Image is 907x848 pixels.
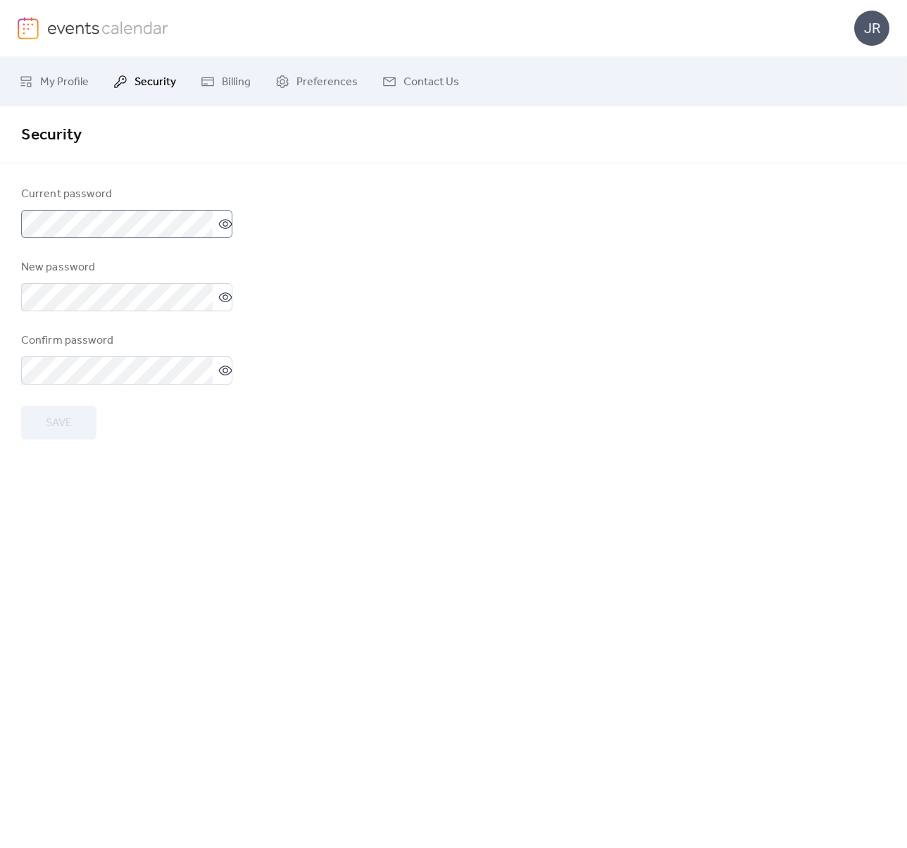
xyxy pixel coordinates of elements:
[103,63,187,101] a: Security
[47,17,169,38] img: logo-type
[222,74,251,91] span: Billing
[404,74,459,91] span: Contact Us
[854,11,889,46] div: JR
[18,17,39,39] img: logo
[21,259,230,276] div: New password
[296,74,358,91] span: Preferences
[8,63,99,101] a: My Profile
[135,74,176,91] span: Security
[21,120,82,151] span: Security
[372,63,470,101] a: Contact Us
[40,74,89,91] span: My Profile
[265,63,368,101] a: Preferences
[21,332,230,349] div: Confirm password
[190,63,261,101] a: Billing
[21,186,230,203] div: Current password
